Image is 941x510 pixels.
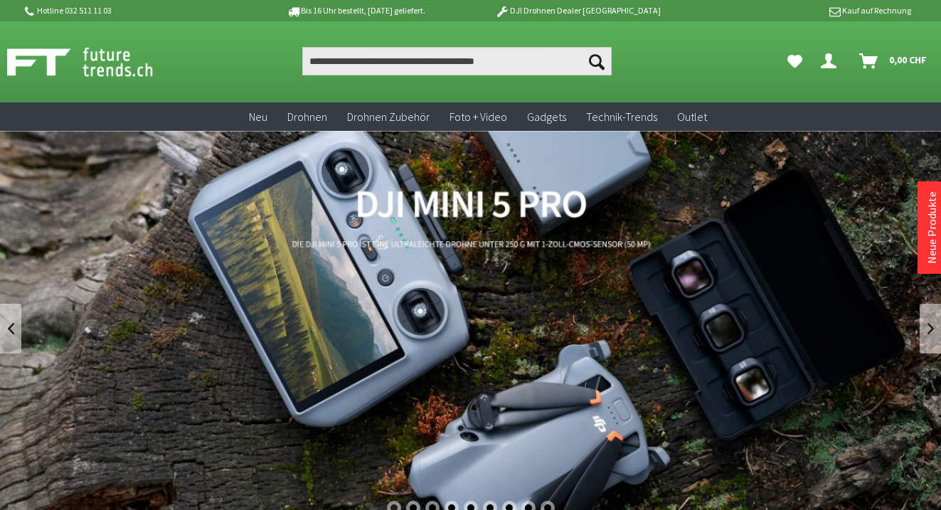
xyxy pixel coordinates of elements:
[889,48,927,71] span: 0,00 CHF
[337,102,440,132] a: Drohnen Zubehör
[277,102,337,132] a: Drohnen
[245,2,467,19] p: Bis 16 Uhr bestellt, [DATE] geliefert.
[7,44,184,80] img: Shop Futuretrends - zur Startseite wechseln
[23,2,245,19] p: Hotline 032 511 11 03
[527,110,566,124] span: Gadgets
[287,110,327,124] span: Drohnen
[582,47,612,75] button: Suchen
[517,102,576,132] a: Gadgets
[576,102,667,132] a: Technik-Trends
[467,2,689,19] p: DJI Drohnen Dealer [GEOGRAPHIC_DATA]
[815,47,848,75] a: Dein Konto
[450,110,507,124] span: Foto + Video
[249,110,267,124] span: Neu
[925,191,939,264] a: Neue Produkte
[780,47,809,75] a: Meine Favoriten
[347,110,430,124] span: Drohnen Zubehör
[440,102,517,132] a: Foto + Video
[689,2,911,19] p: Kauf auf Rechnung
[677,110,707,124] span: Outlet
[302,47,612,75] input: Produkt, Marke, Kategorie, EAN, Artikelnummer…
[239,102,277,132] a: Neu
[667,102,717,132] a: Outlet
[586,110,657,124] span: Technik-Trends
[854,47,934,75] a: Warenkorb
